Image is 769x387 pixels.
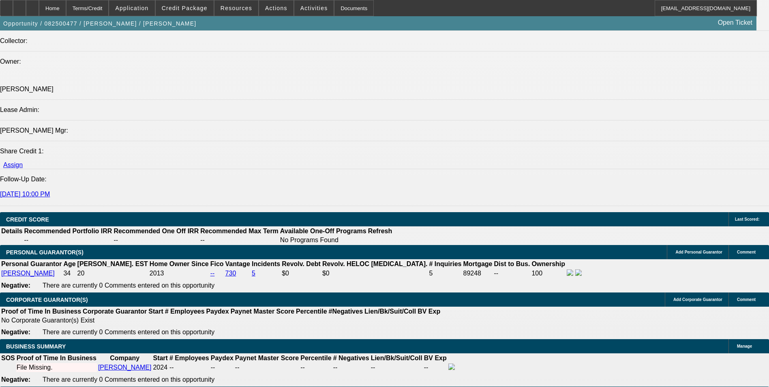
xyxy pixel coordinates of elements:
[282,260,321,267] b: Revolv. Debt
[77,260,148,267] b: [PERSON_NAME]. EST
[368,227,393,235] th: Refresh
[210,260,224,267] b: Fico
[735,217,760,221] span: Last Scored:
[333,364,369,371] div: --
[153,355,167,361] b: Start
[567,269,573,276] img: facebook-icon.png
[429,260,461,267] b: # Inquiries
[281,269,321,278] td: $0
[371,363,423,372] td: --
[424,355,447,361] b: BV Exp
[210,363,234,372] td: --
[150,260,209,267] b: Home Owner Since
[17,364,96,371] div: File Missing.
[152,363,168,372] td: 2024
[1,354,15,362] th: SOS
[1,227,23,235] th: Details
[231,308,294,315] b: Paynet Master Score
[1,282,30,289] b: Negative:
[77,269,148,278] td: 20
[110,355,139,361] b: Company
[418,308,440,315] b: BV Exp
[206,308,229,315] b: Paydex
[165,308,205,315] b: # Employees
[211,355,233,361] b: Paydex
[463,269,493,278] td: 89248
[200,227,279,235] th: Recommended Max Term
[259,0,293,16] button: Actions
[737,250,756,254] span: Comment
[1,316,444,325] td: No Corporate Guarantor(s) Exist
[150,270,164,277] span: 2013
[43,329,214,335] span: There are currently 0 Comments entered on this opportunity
[1,307,81,316] th: Proof of Time In Business
[109,0,154,16] button: Application
[162,5,208,11] span: Credit Package
[115,5,148,11] span: Application
[673,297,722,302] span: Add Corporate Guarantor
[24,236,112,244] td: --
[675,250,722,254] span: Add Personal Guarantor
[494,269,531,278] td: --
[252,260,280,267] b: Incidents
[6,297,88,303] span: CORPORATE GUARANTOR(S)
[463,260,493,267] b: Mortgage
[322,260,428,267] b: Revolv. HELOC [MEDICAL_DATA].
[296,308,327,315] b: Percentile
[43,282,214,289] span: There are currently 0 Comments entered on this opportunity
[428,269,462,278] td: 5
[294,0,334,16] button: Activities
[235,364,299,371] div: --
[371,355,422,361] b: Lien/Bk/Suit/Coll
[448,363,455,370] img: facebook-icon.png
[3,161,23,168] a: Assign
[715,16,756,30] a: Open Ticket
[575,269,582,276] img: linkedin-icon.png
[113,227,199,235] th: Recommended One Off IRR
[169,364,174,371] span: --
[1,270,55,277] a: [PERSON_NAME]
[63,260,75,267] b: Age
[43,376,214,383] span: There are currently 0 Comments entered on this opportunity
[214,0,258,16] button: Resources
[6,343,66,350] span: BUSINESS SUMMARY
[737,297,756,302] span: Comment
[1,329,30,335] b: Negative:
[329,308,363,315] b: #Negatives
[6,249,84,256] span: PERSONAL GUARANTOR(S)
[252,270,255,277] a: 5
[531,260,565,267] b: Ownership
[225,260,250,267] b: Vantage
[280,236,367,244] td: No Programs Found
[322,269,428,278] td: $0
[148,308,163,315] b: Start
[300,364,331,371] div: --
[1,260,62,267] b: Personal Guarantor
[265,5,287,11] span: Actions
[24,227,112,235] th: Recommended Portfolio IRR
[280,227,367,235] th: Available One-Off Programs
[200,236,279,244] td: --
[225,270,236,277] a: 730
[333,355,369,361] b: # Negatives
[63,269,76,278] td: 34
[98,364,152,371] a: [PERSON_NAME]
[210,270,215,277] a: --
[169,355,209,361] b: # Employees
[113,236,199,244] td: --
[6,216,49,223] span: CREDIT SCORE
[16,354,97,362] th: Proof of Time In Business
[494,260,530,267] b: Dist to Bus.
[235,355,299,361] b: Paynet Master Score
[364,308,416,315] b: Lien/Bk/Suit/Coll
[737,344,752,348] span: Manage
[221,5,252,11] span: Resources
[531,269,566,278] td: 100
[300,355,331,361] b: Percentile
[3,20,196,27] span: Opportunity / 082500477 / [PERSON_NAME] / [PERSON_NAME]
[300,5,328,11] span: Activities
[83,308,147,315] b: Corporate Guarantor
[1,376,30,383] b: Negative:
[156,0,214,16] button: Credit Package
[424,363,447,372] td: --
